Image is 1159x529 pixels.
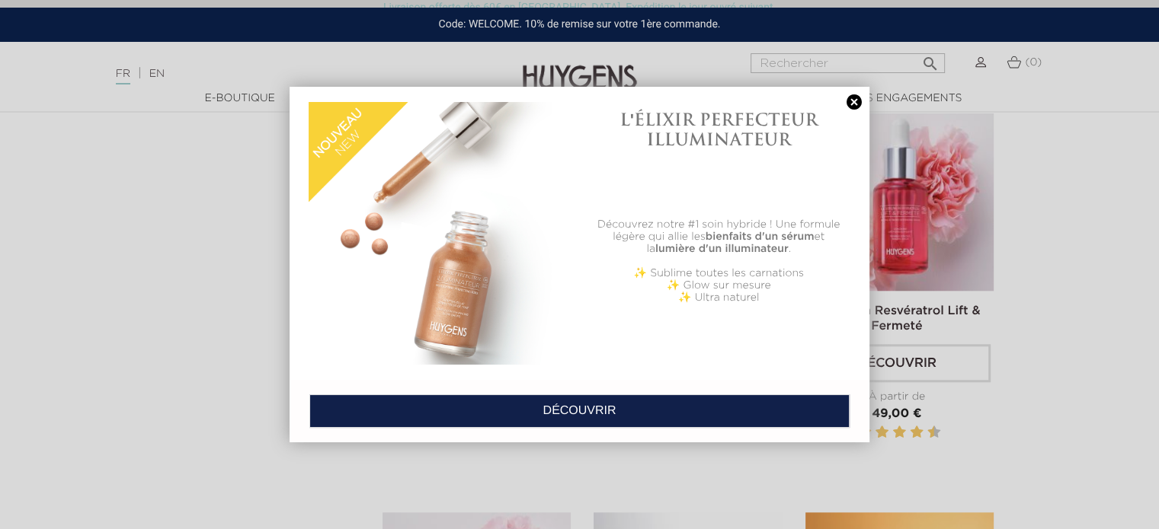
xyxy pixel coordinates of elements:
h1: L'ÉLIXIR PERFECTEUR ILLUMINATEUR [588,110,850,150]
p: ✨ Glow sur mesure [588,279,850,292]
b: bienfaits d'un sérum [706,231,815,242]
b: lumière d'un illuminateur [655,244,789,254]
p: ✨ Sublime toutes les carnations [588,267,850,279]
p: ✨ Ultra naturel [588,292,850,304]
p: Découvrez notre #1 soin hybride ! Une formule légère qui allie les et la . [588,218,850,255]
a: DÉCOUVRIR [309,394,850,428]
